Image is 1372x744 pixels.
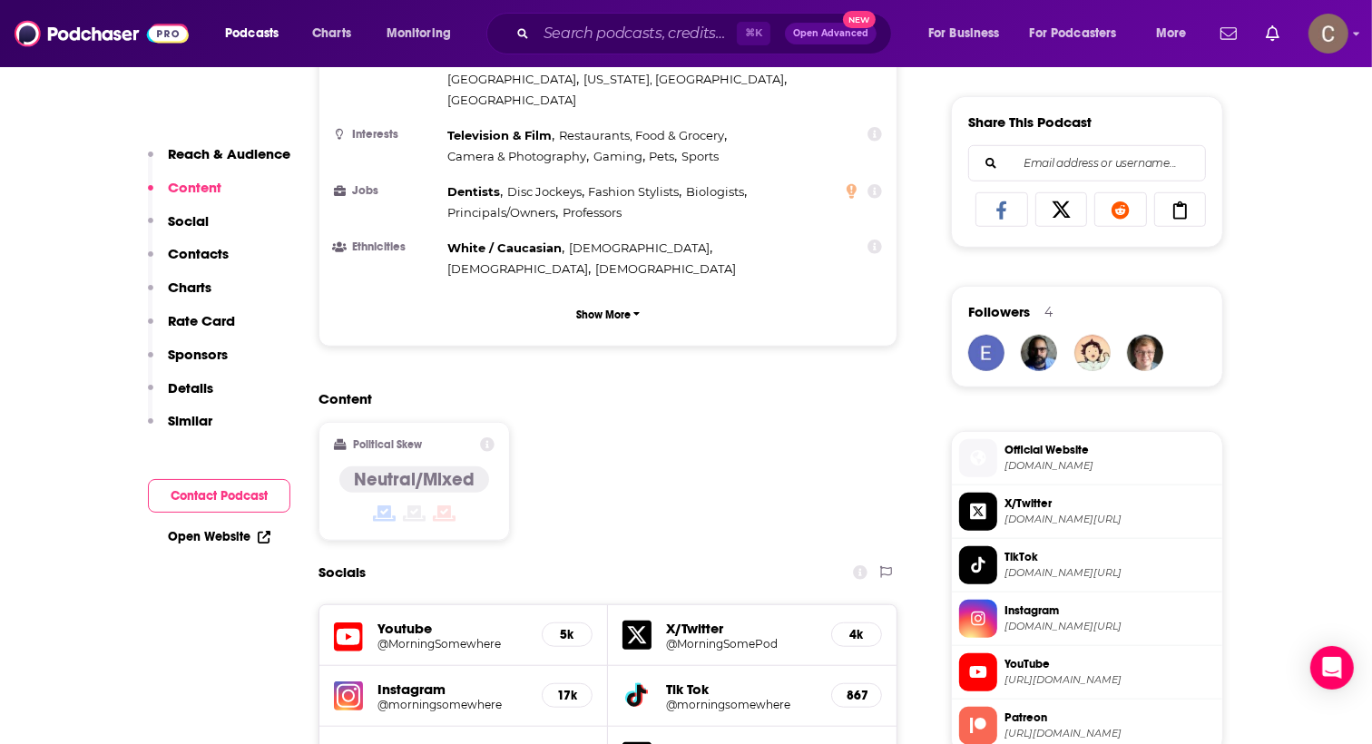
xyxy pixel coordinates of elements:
p: Rate Card [168,312,235,329]
span: Pets [650,149,675,163]
span: , [447,146,589,167]
span: [GEOGRAPHIC_DATA] [447,93,576,107]
img: lmedicoj [1021,335,1057,371]
span: Official Website [1004,442,1215,458]
span: White / Caucasian [447,240,562,255]
span: , [559,125,727,146]
h5: 17k [557,688,577,703]
p: Charts [168,279,211,296]
span: Fashion Stylists [589,184,680,199]
span: More [1156,21,1187,46]
span: [DEMOGRAPHIC_DATA] [595,261,736,276]
button: open menu [1143,19,1210,48]
span: ⌘ K [737,22,770,45]
span: For Business [928,21,1000,46]
img: User Profile [1308,14,1348,54]
span: [DEMOGRAPHIC_DATA] [447,261,588,276]
h5: Youtube [377,620,527,637]
span: , [650,146,678,167]
span: , [447,181,503,202]
h5: @MorningSomewhere [377,637,527,651]
span: , [507,181,584,202]
h5: @morningsomewhere [666,698,817,711]
button: Details [148,379,213,413]
span: Podcasts [225,21,279,46]
h4: Neutral/Mixed [354,468,475,491]
a: YouTube[URL][DOMAIN_NAME] [959,653,1215,691]
span: [GEOGRAPHIC_DATA] [447,72,576,86]
a: Share on X/Twitter [1035,192,1088,227]
button: Reach & Audience [148,145,290,179]
img: Podchaser - Follow, Share and Rate Podcasts [15,16,189,51]
span: Instagram [1004,602,1215,619]
div: 4 [1044,304,1053,320]
span: , [447,238,564,259]
button: Rate Card [148,312,235,346]
span: Biologists [686,184,744,199]
span: Dentists [447,184,500,199]
span: Charts [312,21,351,46]
p: Similar [168,412,212,429]
button: Similar [148,412,212,445]
a: Charts [300,19,362,48]
p: Content [168,179,221,196]
span: Camera & Photography [447,149,586,163]
img: iconImage [334,681,363,710]
h5: X/Twitter [666,620,817,637]
button: Contact Podcast [148,479,290,513]
h3: Share This Podcast [968,113,1092,131]
h2: Socials [318,555,366,590]
span: , [686,181,747,202]
span: Patreon [1004,710,1215,726]
span: , [583,69,787,90]
p: Show More [576,308,631,321]
a: Share on Facebook [975,192,1028,227]
input: Email address or username... [984,146,1191,181]
h2: Political Skew [354,438,423,451]
span: , [447,69,579,90]
a: Copy Link [1154,192,1207,227]
h5: Tik Tok [666,680,817,698]
span: [US_STATE], [GEOGRAPHIC_DATA] [583,72,784,86]
img: Flint9Lock [1074,335,1111,371]
span: Restaurants, Food & Grocery [559,128,724,142]
img: noah.hutton3 [1127,335,1163,371]
button: open menu [374,19,475,48]
button: Sponsors [148,346,228,379]
span: Television & Film [447,128,552,142]
span: Sports [681,149,719,163]
p: Details [168,379,213,396]
span: New [843,11,876,28]
button: Content [148,179,221,212]
span: , [589,181,682,202]
p: Contacts [168,245,229,262]
span: , [569,238,712,259]
h3: Jobs [334,185,440,197]
a: X/Twitter[DOMAIN_NAME][URL] [959,493,1215,531]
button: open menu [1018,19,1143,48]
span: instagram.com/morningsomewhere [1004,620,1215,633]
h5: Instagram [377,680,527,698]
button: Show More [334,298,882,331]
h3: Ethnicities [334,241,440,253]
div: Search followers [968,145,1206,181]
button: Show profile menu [1308,14,1348,54]
span: Gaming [593,149,642,163]
span: Logged in as clay.bolton [1308,14,1348,54]
span: Monitoring [387,21,451,46]
input: Search podcasts, credits, & more... [536,19,737,48]
h5: 867 [847,688,867,703]
span: Professors [563,205,622,220]
span: Principals/Owners [447,205,555,220]
span: [DEMOGRAPHIC_DATA] [569,240,710,255]
span: https://www.youtube.com/@MorningSomewhere [1004,673,1215,687]
h2: Content [318,390,883,407]
p: Sponsors [168,346,228,363]
span: , [593,146,645,167]
a: @morningsomewhere [377,698,527,711]
img: eolsen690 [968,335,1004,371]
button: open menu [916,19,1023,48]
